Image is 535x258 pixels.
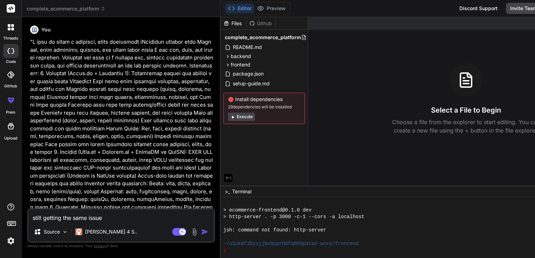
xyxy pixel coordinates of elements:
[232,79,270,88] span: setup-guide.md
[201,228,208,235] img: icon
[190,228,199,236] img: attachment
[232,43,263,51] span: README.md
[225,188,230,195] span: >_
[41,26,51,33] h6: You
[5,235,17,247] img: settings
[62,229,68,235] img: Pick Models
[3,35,18,41] label: threads
[75,228,82,235] img: Claude 4 Sonnet
[27,5,105,12] span: complete_ecommerce_platform
[223,214,364,220] span: > http-server . -p 3000 -c-1 --cors -a localhost
[4,83,17,89] label: GitHub
[28,209,214,222] textarea: still getting the same issue
[228,113,255,121] button: Execute
[44,228,60,235] p: Source
[228,96,300,103] span: Install dependencies
[223,241,359,247] span: ~/u3uk0f35zsjjbn9cprh6fq9h0p4tm2-wnxx/frontend
[228,104,300,110] span: 29 dependencies will be installed
[246,20,275,27] div: Github
[231,53,251,60] span: backend
[85,228,137,235] p: [PERSON_NAME] 4 S..
[254,3,289,13] button: Preview
[221,20,246,27] div: Files
[225,34,301,41] span: complete_ecommerce_platform
[6,59,16,65] label: code
[27,243,215,249] p: Always double-check its answers. Your in Bind
[6,109,15,115] label: prem
[455,3,502,14] div: Discord Support
[231,61,250,68] span: frontend
[232,188,251,195] span: Terminal
[223,247,227,254] span: ❯
[223,207,312,214] span: > ecommerce-frontend@0.1.0 dev
[4,135,18,141] label: Upload
[223,227,326,234] span: jsh: command not found: http-server
[94,244,106,248] span: privacy
[225,3,254,13] button: Editor
[232,70,264,78] span: package.json
[431,105,501,115] h3: Select a File to Begin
